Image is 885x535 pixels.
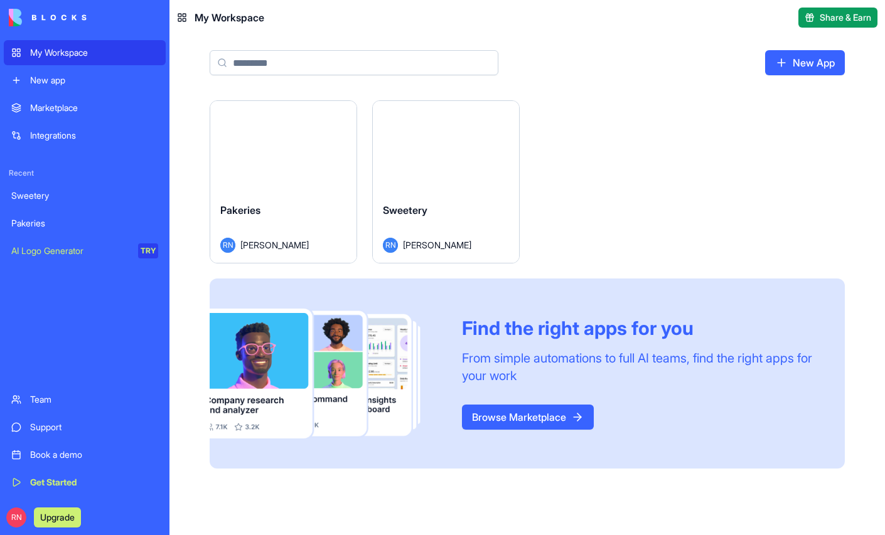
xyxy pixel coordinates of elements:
img: logo [9,9,87,26]
span: Sweetery [383,204,427,216]
span: [PERSON_NAME] [240,238,309,252]
div: Sweetery [11,189,158,202]
a: Marketplace [4,95,166,120]
div: Support [30,421,158,433]
div: Marketplace [30,102,158,114]
span: Recent [4,168,166,178]
a: Browse Marketplace [462,405,594,430]
div: AI Logo Generator [11,245,129,257]
a: SweeteryRN[PERSON_NAME] [372,100,520,263]
span: Pakeries [220,204,260,216]
div: Find the right apps for you [462,317,815,339]
a: Book a demo [4,442,166,467]
img: Frame_181_egmpey.png [210,309,442,439]
div: Get Started [30,476,158,489]
div: Book a demo [30,448,158,461]
div: From simple automations to full AI teams, find the right apps for your work [462,349,815,384]
a: Integrations [4,123,166,148]
a: New app [4,68,166,93]
button: Share & Earn [798,8,877,28]
a: Support [4,415,166,440]
span: RN [220,238,235,253]
a: Upgrade [34,511,81,523]
span: [PERSON_NAME] [403,238,471,252]
div: My Workspace [30,46,158,59]
div: Team [30,393,158,406]
a: Pakeries [4,211,166,236]
a: PakeriesRN[PERSON_NAME] [210,100,357,263]
a: AI Logo GeneratorTRY [4,238,166,263]
a: Get Started [4,470,166,495]
span: Share & Earn [820,11,871,24]
a: Sweetery [4,183,166,208]
button: Upgrade [34,507,81,527]
span: RN [6,507,26,527]
a: My Workspace [4,40,166,65]
div: New app [30,74,158,87]
span: My Workspace [195,10,264,25]
span: RN [383,238,398,253]
a: New App [765,50,845,75]
div: Integrations [30,129,158,142]
div: TRY [138,243,158,258]
a: Team [4,387,166,412]
div: Pakeries [11,217,158,230]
